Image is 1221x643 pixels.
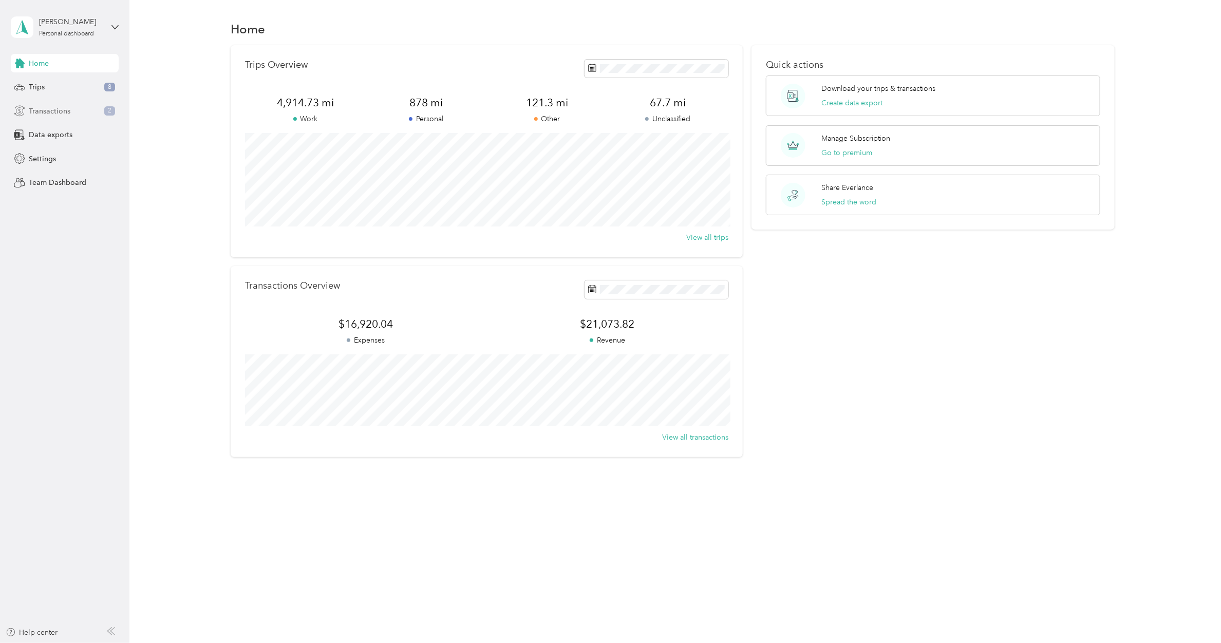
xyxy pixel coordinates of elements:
button: Help center [6,627,58,638]
span: Team Dashboard [29,177,86,188]
button: Spread the word [822,197,877,207]
button: View all transactions [662,432,728,443]
p: Unclassified [608,114,728,124]
p: Revenue [486,335,728,346]
span: Trips [29,82,45,92]
span: 2 [104,106,115,116]
span: Home [29,58,49,69]
span: Transactions [29,106,70,117]
span: Data exports [29,129,72,140]
span: 67.7 mi [608,96,728,110]
iframe: Everlance-gr Chat Button Frame [1163,585,1221,643]
button: Create data export [822,98,883,108]
span: 878 mi [366,96,486,110]
button: View all trips [686,232,728,243]
button: Go to premium [822,147,873,158]
p: Manage Subscription [822,133,891,144]
p: Transactions Overview [245,280,340,291]
p: Share Everlance [822,182,874,193]
span: Settings [29,154,56,164]
span: 4,914.73 mi [245,96,366,110]
p: Work [245,114,366,124]
p: Quick actions [766,60,1100,70]
p: Trips Overview [245,60,308,70]
span: $16,920.04 [245,317,486,331]
p: Personal [366,114,486,124]
p: Download your trips & transactions [822,83,936,94]
p: Other [486,114,607,124]
span: $21,073.82 [486,317,728,331]
p: Expenses [245,335,486,346]
span: 8 [104,83,115,92]
span: 121.3 mi [486,96,607,110]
